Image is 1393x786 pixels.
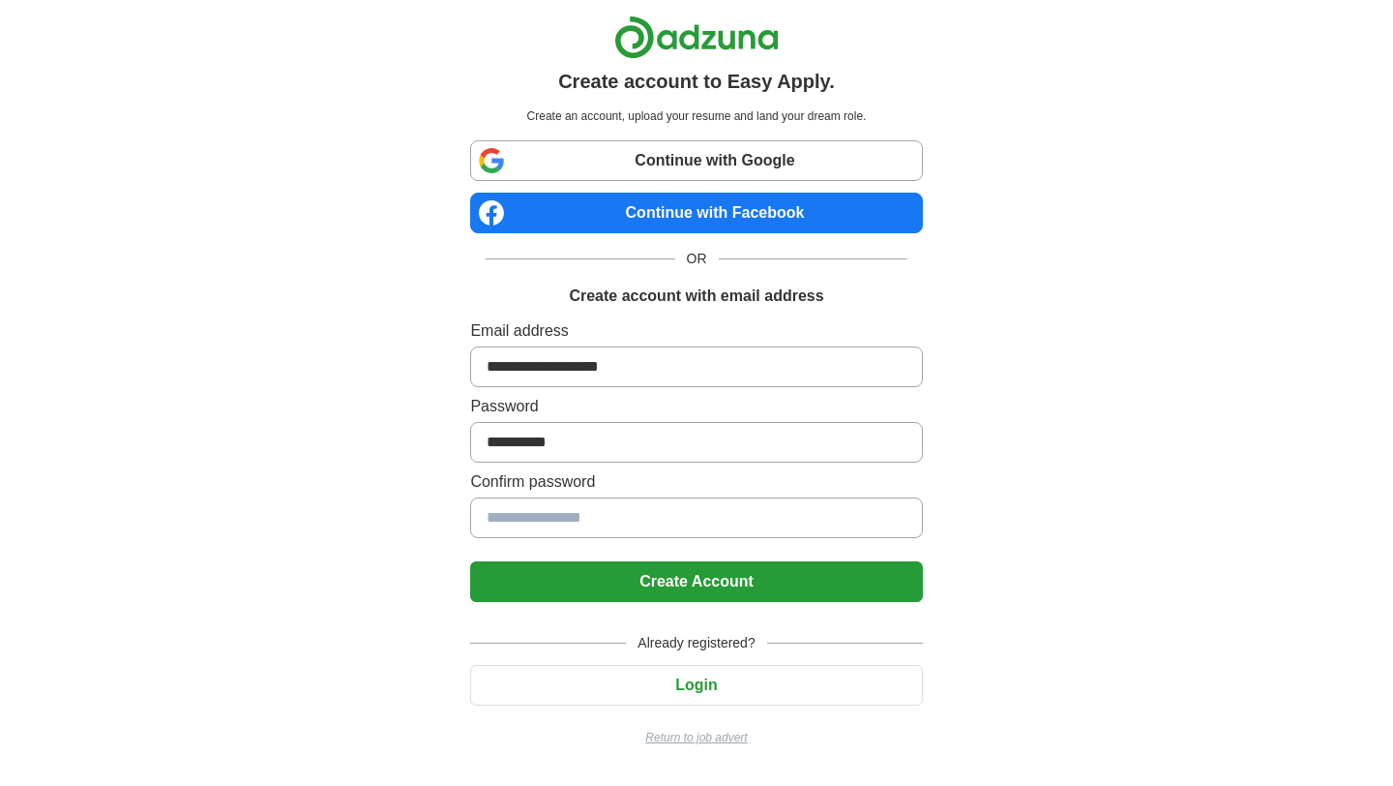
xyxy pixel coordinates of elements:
button: Login [470,665,922,706]
a: Continue with Facebook [470,193,922,233]
button: Create Account [470,561,922,602]
a: Return to job advert [470,729,922,746]
a: Continue with Google [470,140,922,181]
a: Login [470,677,922,693]
h1: Create account with email address [569,285,823,308]
p: Create an account, upload your resume and land your dream role. [474,107,918,125]
span: OR [675,249,719,269]
img: Adzuna logo [614,15,779,59]
h1: Create account to Easy Apply. [558,67,835,96]
label: Password [470,395,922,418]
span: Already registered? [626,633,766,653]
label: Confirm password [470,470,922,494]
label: Email address [470,319,922,343]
